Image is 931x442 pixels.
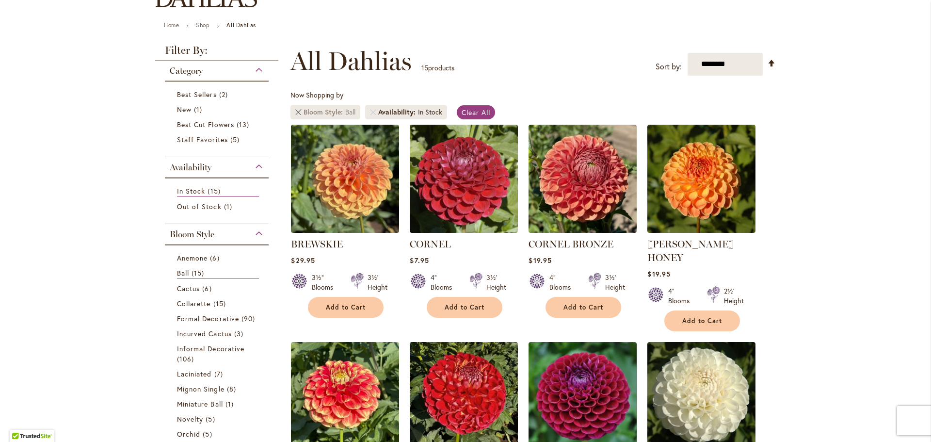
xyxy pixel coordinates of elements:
a: Informal Decorative 106 [177,344,259,364]
span: Anemone [177,253,208,262]
a: Shop [196,21,209,29]
span: 106 [177,354,196,364]
span: Incurved Cactus [177,329,232,338]
span: New [177,105,192,114]
div: In Stock [418,107,442,117]
div: 4" Blooms [549,273,577,292]
a: Ball 15 [177,268,259,278]
div: Ball [345,107,355,117]
span: 5 [206,414,217,424]
span: $19.95 [647,269,670,278]
span: Bloom Style [304,107,345,117]
a: In Stock 15 [177,186,259,196]
span: Staff Favorites [177,135,228,144]
span: Best Sellers [177,90,217,99]
span: Mignon Single [177,384,225,393]
a: Novelty 5 [177,414,259,424]
a: CORNEL BRONZE [529,238,613,250]
span: 6 [202,283,214,294]
span: Best Cut Flowers [177,120,234,129]
span: Category [170,65,203,76]
a: CORNEL [410,238,451,250]
strong: All Dahlias [226,21,256,29]
span: 2 [219,89,230,99]
div: 3½" Blooms [312,273,339,292]
img: CORNEL [410,125,518,233]
a: Remove Availability In Stock [370,109,376,115]
span: 90 [241,313,257,324]
img: CRICHTON HONEY [647,125,755,233]
a: Orchid 5 [177,429,259,439]
button: Add to Cart [308,297,384,318]
span: Clear All [462,108,490,117]
div: 2½' Height [724,286,744,306]
span: 7 [214,369,225,379]
span: Formal Decorative [177,314,239,323]
span: Out of Stock [177,202,222,211]
span: 1 [194,104,205,115]
div: 3½' Height [605,273,625,292]
label: Sort by: [656,58,682,76]
iframe: Launch Accessibility Center [7,408,34,435]
span: 5 [230,134,242,145]
div: 4" Blooms [668,286,695,306]
a: New [177,104,259,115]
a: Out of Stock 1 [177,201,259,212]
a: Cactus 6 [177,283,259,294]
a: Anemone 6 [177,253,259,263]
span: 1 [225,399,236,409]
a: Laciniated 7 [177,369,259,379]
a: Home [164,21,179,29]
a: [PERSON_NAME] HONEY [647,238,734,263]
div: 4" Blooms [431,273,458,292]
a: Miniature Ball 1 [177,399,259,409]
span: $29.95 [291,256,315,265]
a: Formal Decorative 90 [177,313,259,324]
a: CORNEL [410,226,518,235]
div: 3½' Height [368,273,387,292]
span: Ball [177,268,189,278]
span: Availability [378,107,418,117]
a: Remove Bloom Style Ball [295,109,301,115]
span: Novelty [177,414,203,424]
a: BREWSKIE [291,238,343,250]
span: 15 [213,298,228,309]
button: Add to Cart [546,297,621,318]
span: 3 [234,328,246,339]
span: 6 [210,253,222,263]
span: Add to Cart [445,303,484,311]
a: Best Cut Flowers [177,119,259,130]
p: products [421,60,454,76]
span: 8 [227,384,239,394]
span: 15 [208,186,223,196]
span: 1 [224,201,235,212]
a: Staff Favorites [177,134,259,145]
span: Add to Cart [326,303,366,311]
span: In Stock [177,186,205,196]
img: CORNEL BRONZE [529,125,637,233]
span: $19.95 [529,256,551,265]
span: Cactus [177,284,200,293]
a: Incurved Cactus 3 [177,328,259,339]
span: Miniature Ball [177,399,223,409]
span: Now Shopping by [290,90,343,99]
div: 3½' Height [486,273,506,292]
a: Clear All [457,105,495,119]
span: $7.95 [410,256,429,265]
a: BREWSKIE [291,226,399,235]
span: 13 [237,119,252,130]
button: Add to Cart [664,311,740,331]
span: 5 [203,429,214,439]
span: Collarette [177,299,211,308]
strong: Filter By: [155,45,278,61]
span: 15 [192,268,207,278]
a: Best Sellers [177,89,259,99]
span: All Dahlias [290,47,412,76]
span: Bloom Style [170,229,214,240]
span: Informal Decorative [177,344,244,353]
span: Add to Cart [563,303,603,311]
img: BREWSKIE [291,125,399,233]
a: CRICHTON HONEY [647,226,755,235]
a: Collarette 15 [177,298,259,309]
span: Orchid [177,429,200,439]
